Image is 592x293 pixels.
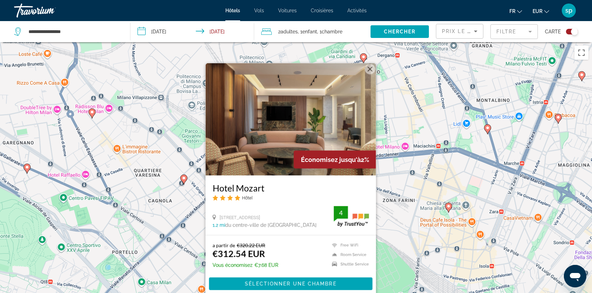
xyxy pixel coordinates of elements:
[209,278,373,290] button: Sélectionner une chambre
[533,8,542,14] span: EUR
[254,21,371,42] button: Travelers: 2 adults, 1 child
[509,6,522,16] button: Change language
[281,29,298,34] span: Adultes
[564,265,586,287] iframe: Bouton de lancement de la fenêtre de messagerie
[225,222,317,228] span: du centre-ville de [GEOGRAPHIC_DATA]
[334,209,348,217] div: 4
[213,183,369,193] a: Hotel Mozart
[322,29,342,34] span: Chambre
[298,27,317,37] span: , 1
[242,195,253,201] span: Hôtel
[237,242,265,248] del: €320.22 EUR
[565,7,572,14] span: sp
[206,63,376,176] img: Hotel image
[560,3,578,18] button: User Menu
[347,8,367,13] a: Activités
[574,46,588,60] button: Passer en plein écran
[220,215,260,220] span: [STREET_ADDRESS]
[509,8,515,14] span: fr
[442,27,477,35] mat-select: Sort by
[442,28,497,34] span: Prix le plus bas
[225,8,240,13] a: Hôtels
[213,195,369,201] div: 4 star Hotel
[213,242,235,248] span: a partir de
[329,242,369,248] li: Free WiFi
[213,248,265,259] ins: €312.54 EUR
[130,21,254,42] button: Check-in date: Sep 13, 2025 Check-out date: Sep 15, 2025
[213,222,225,228] span: 1.2 mi
[302,29,317,34] span: Enfant
[254,8,264,13] a: Vols
[533,6,549,16] button: Change currency
[365,64,375,74] button: Fermer
[213,262,278,268] p: €7.68 EUR
[209,281,373,286] a: Sélectionner une chambre
[311,8,333,13] a: Croisières
[561,28,578,35] button: Toggle map
[14,1,84,20] a: Travorium
[245,281,336,287] span: Sélectionner une chambre
[490,24,538,39] button: Filter
[294,151,376,169] div: 2%
[278,8,297,13] a: Voitures
[329,252,369,258] li: Room Service
[334,206,369,227] img: trustyou-badge.svg
[213,262,253,268] span: Vous économisez
[301,156,361,163] span: Économisez jusqu'à
[278,27,298,37] span: 2
[317,27,342,37] span: , 1
[384,29,416,34] span: Chercher
[545,27,561,37] span: Carte
[329,261,369,267] li: Shuttle Service
[371,25,429,38] button: Chercher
